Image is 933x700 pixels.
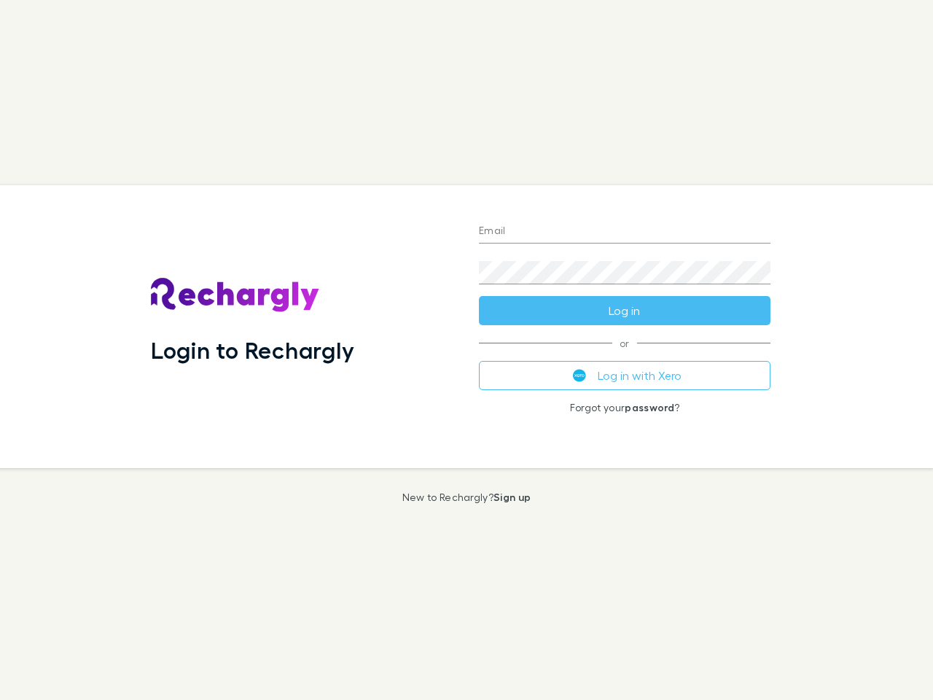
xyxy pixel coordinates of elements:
a: password [625,401,674,413]
p: Forgot your ? [479,402,770,413]
button: Log in with Xero [479,361,770,390]
button: Log in [479,296,770,325]
p: New to Rechargly? [402,491,531,503]
img: Rechargly's Logo [151,278,320,313]
img: Xero's logo [573,369,586,382]
a: Sign up [493,491,531,503]
h1: Login to Rechargly [151,336,354,364]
